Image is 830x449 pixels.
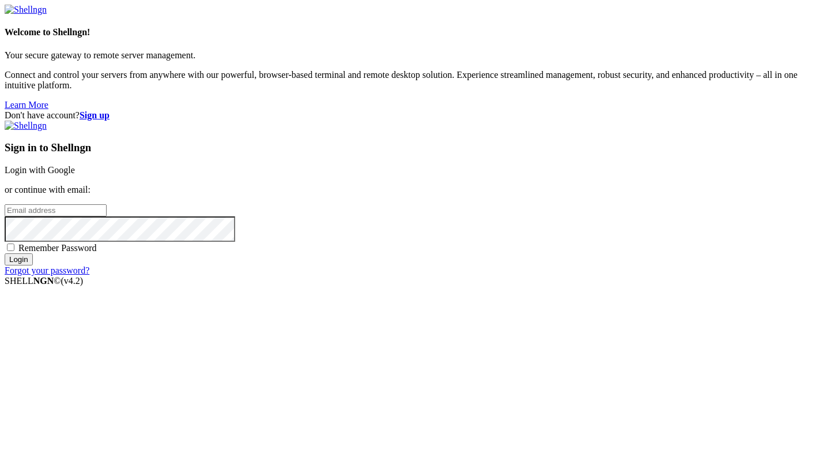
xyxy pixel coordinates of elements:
[5,70,825,91] p: Connect and control your servers from anywhere with our powerful, browser-based terminal and remo...
[5,110,825,121] div: Don't have account?
[5,141,825,154] h3: Sign in to Shellngn
[5,204,107,216] input: Email address
[18,243,97,253] span: Remember Password
[61,276,84,286] span: 4.2.0
[5,50,825,61] p: Your secure gateway to remote server management.
[80,110,110,120] a: Sign up
[5,165,75,175] a: Login with Google
[7,244,14,251] input: Remember Password
[5,100,48,110] a: Learn More
[5,265,89,275] a: Forgot your password?
[5,185,825,195] p: or continue with email:
[5,5,47,15] img: Shellngn
[5,253,33,265] input: Login
[5,27,825,38] h4: Welcome to Shellngn!
[33,276,54,286] b: NGN
[5,121,47,131] img: Shellngn
[5,276,83,286] span: SHELL ©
